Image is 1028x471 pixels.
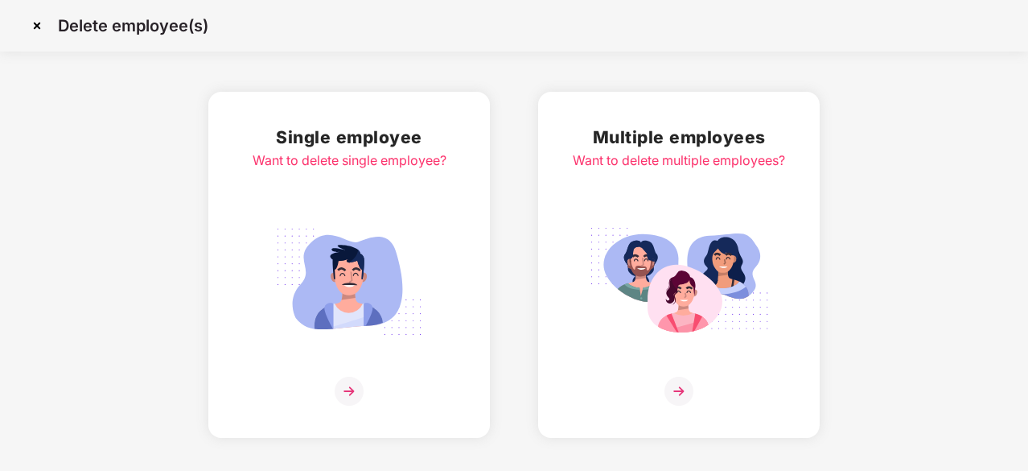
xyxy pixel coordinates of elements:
[573,151,785,171] div: Want to delete multiple employees?
[589,219,769,345] img: svg+xml;base64,PHN2ZyB4bWxucz0iaHR0cDovL3d3dy53My5vcmcvMjAwMC9zdmciIGlkPSJNdWx0aXBsZV9lbXBsb3llZS...
[335,377,364,406] img: svg+xml;base64,PHN2ZyB4bWxucz0iaHR0cDovL3d3dy53My5vcmcvMjAwMC9zdmciIHdpZHRoPSIzNiIgaGVpZ2h0PSIzNi...
[24,13,50,39] img: svg+xml;base64,PHN2ZyBpZD0iQ3Jvc3MtMzJ4MzIiIHhtbG5zPSJodHRwOi8vd3d3LnczLm9yZy8yMDAwL3N2ZyIgd2lkdG...
[664,377,693,406] img: svg+xml;base64,PHN2ZyB4bWxucz0iaHR0cDovL3d3dy53My5vcmcvMjAwMC9zdmciIHdpZHRoPSIzNiIgaGVpZ2h0PSIzNi...
[253,124,446,151] h2: Single employee
[259,219,439,345] img: svg+xml;base64,PHN2ZyB4bWxucz0iaHR0cDovL3d3dy53My5vcmcvMjAwMC9zdmciIGlkPSJTaW5nbGVfZW1wbG95ZWUiIH...
[253,151,446,171] div: Want to delete single employee?
[573,124,785,151] h2: Multiple employees
[58,16,208,35] p: Delete employee(s)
